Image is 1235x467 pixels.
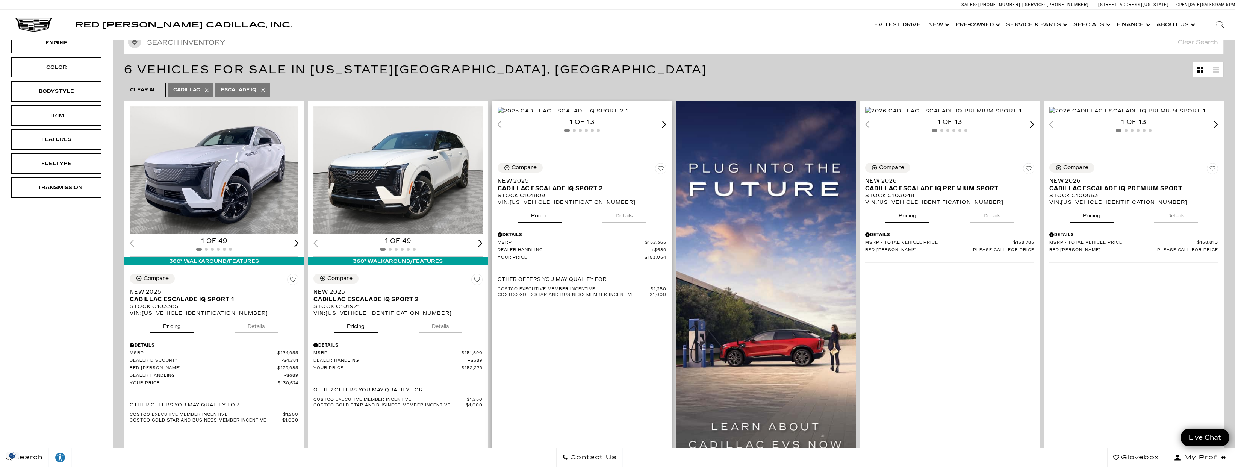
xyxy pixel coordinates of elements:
span: Your Price [313,365,462,371]
a: Costco Executive Member Incentive $1,250 [130,412,298,418]
a: Red [PERSON_NAME] Cadillac, Inc. [75,21,292,29]
button: details tab [970,206,1014,223]
div: Pricing Details - New 2026 Cadillac ESCALADE IQ Premium Sport [1049,231,1218,238]
button: pricing tab [885,206,929,223]
span: $129,985 [277,365,299,371]
span: MSRP - Total Vehicle Price [1049,240,1197,246]
div: Explore your accessibility options [49,452,71,463]
div: VIN: [US_VEHICLE_IDENTIFICATION_NUMBER] [498,199,666,206]
span: $1,000 [282,418,299,423]
span: 9 AM-6 PM [1215,2,1235,7]
a: Costco Gold Star and Business Member Incentive $1,000 [130,418,298,423]
span: Red [PERSON_NAME] [130,365,277,371]
div: 1 / 2 [313,106,483,234]
div: Stock : C101809 [498,192,666,199]
span: $134,955 [277,350,299,356]
span: $1,250 [467,397,483,403]
div: 1 of 13 [498,118,666,126]
span: New 2026 [865,177,1028,185]
div: 1 of 13 [1049,118,1218,126]
span: $4,281 [282,358,299,364]
a: Costco Gold Star and Business Member Incentive $1,000 [313,403,482,408]
span: Cadillac ESCALADE IQ Premium Sport [865,185,1028,192]
a: Your Price $130,674 [130,381,298,386]
span: New 2025 [313,288,477,296]
div: Pricing Details - New 2025 Cadillac ESCALADE IQ Sport 1 [130,342,298,349]
div: Compare [1063,164,1088,171]
span: Red [PERSON_NAME] [1049,247,1157,253]
span: MSRP [130,350,277,356]
span: [PHONE_NUMBER] [978,2,1020,7]
img: 2025 Cadillac ESCALADE IQ Sport 2 1 [313,106,483,234]
a: Sales: [PHONE_NUMBER] [961,3,1022,7]
button: Save Vehicle [655,163,666,177]
div: Bodystyle [38,87,75,96]
div: Compare [144,275,169,282]
input: Search Inventory [124,31,1224,54]
span: Costco Gold Star and Business Member Incentive [313,403,466,408]
span: Costco Gold Star and Business Member Incentive [498,292,650,298]
a: MSRP $151,590 [313,350,482,356]
button: pricing tab [518,206,562,223]
span: Open [DATE] [1176,2,1201,7]
a: MSRP $152,365 [498,240,666,246]
a: New 2025Cadillac ESCALADE IQ Sport 2 [498,177,666,192]
span: MSRP [313,350,462,356]
div: Features [38,135,75,144]
button: details tab [602,206,646,223]
span: Glovebox [1119,452,1159,463]
span: $689 [468,358,483,364]
span: New 2025 [498,177,661,185]
div: Next slide [294,240,299,247]
div: Compare [879,164,904,171]
div: VIN: [US_VEHICLE_IDENTIFICATION_NUMBER] [1049,199,1218,206]
a: Your Price $152,279 [313,365,482,371]
div: Compare [327,275,353,282]
a: New 2026Cadillac ESCALADE IQ Premium Sport [865,177,1034,192]
a: Dealer Discount* $4,281 [130,358,298,364]
span: Costco Executive Member Incentive [498,287,651,292]
span: $1,250 [651,287,666,292]
div: Stock : C100953 [1049,192,1218,199]
img: 2025 Cadillac ESCALADE IQ Sport 1 1 [130,106,300,234]
a: New 2025Cadillac ESCALADE IQ Sport 1 [130,288,298,303]
a: Dealer Handling $689 [313,358,482,364]
a: Dealer Handling $689 [130,373,298,379]
span: Red [PERSON_NAME] [865,247,973,253]
span: $689 [284,373,299,379]
a: Glovebox [1107,448,1165,467]
span: Clear All [130,85,160,95]
a: Grid View [1193,62,1208,77]
div: Next slide [662,121,666,128]
button: Compare Vehicle [498,163,543,173]
span: Dealer Discount* [130,358,282,364]
img: 2026 Cadillac ESCALADE IQ Premium Sport 1 [1049,107,1205,115]
a: Costco Executive Member Incentive $1,250 [313,397,482,403]
span: $130,674 [278,381,299,386]
a: MSRP - Total Vehicle Price $158,810 [1049,240,1218,246]
div: Color [38,63,75,71]
div: Stock : C103048 [865,192,1034,199]
a: Dealer Handling $689 [498,247,666,253]
p: Other Offers You May Qualify For [130,402,239,408]
div: Transmission [38,183,75,192]
span: Please call for price [973,247,1034,253]
span: Please call for price [1157,247,1218,253]
div: FeaturesFeatures [11,129,101,150]
div: Trim [38,111,75,120]
span: $151,590 [462,350,483,356]
span: Dealer Handling [130,373,284,379]
button: Save Vehicle [471,274,483,288]
span: New 2025 [130,288,293,296]
span: Escalade IQ [221,85,256,95]
button: Compare Vehicle [130,274,175,284]
a: New 2026Cadillac ESCALADE IQ Premium Sport [1049,177,1218,192]
div: 1 / 2 [498,106,667,115]
div: 1 of 49 [313,237,482,245]
a: Red [PERSON_NAME] Please call for price [865,247,1034,253]
div: ColorColor [11,57,101,77]
span: [PHONE_NUMBER] [1047,2,1089,7]
div: 1 / 2 [130,106,300,234]
span: MSRP - Total Vehicle Price [865,240,1013,246]
span: Red [PERSON_NAME] Cadillac, Inc. [75,20,292,29]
